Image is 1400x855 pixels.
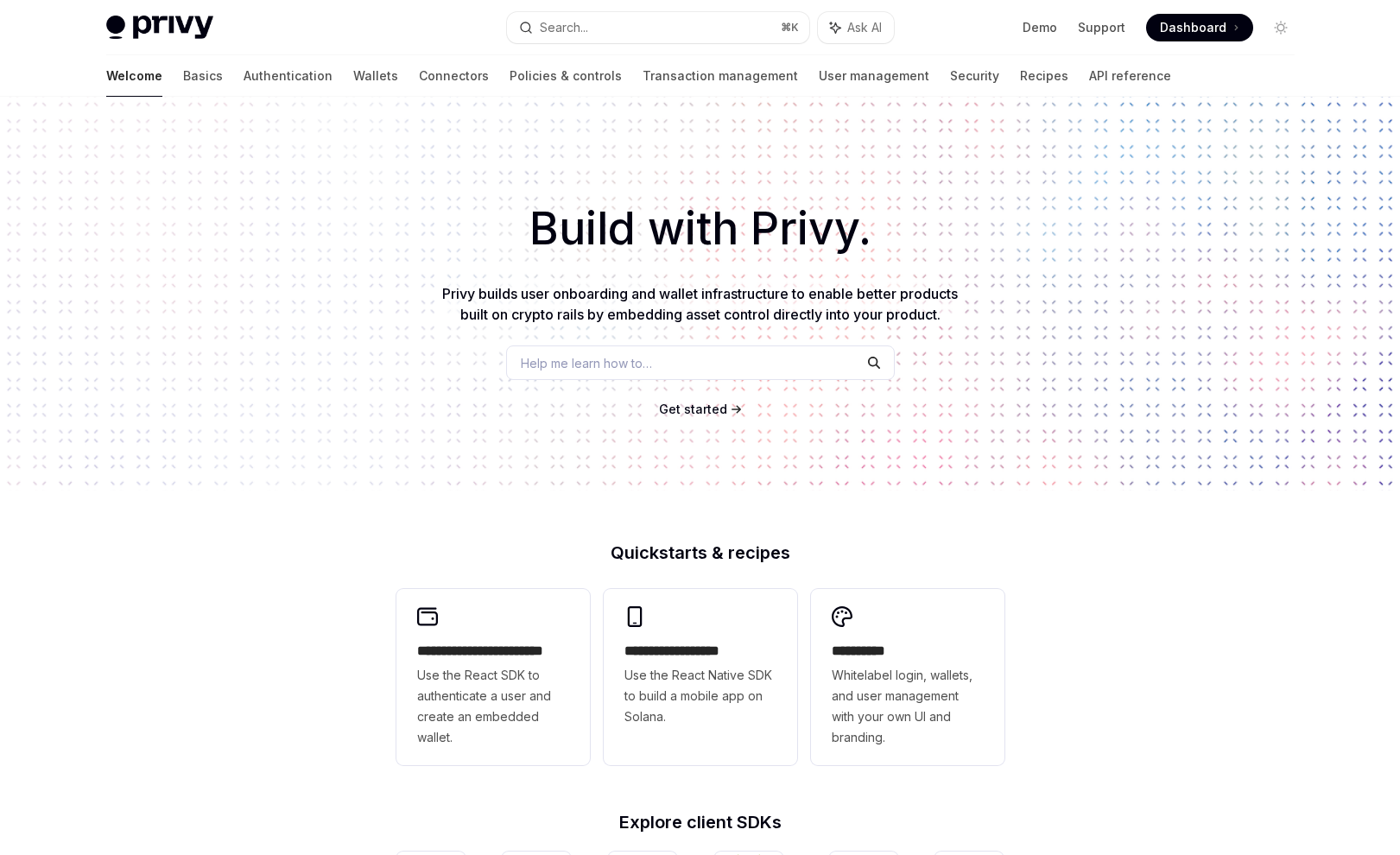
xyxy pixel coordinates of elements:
[183,55,223,97] a: Basics
[507,12,809,43] button: Search...⌘K
[396,814,1004,831] h2: Explore client SDKs
[659,402,727,416] span: Get started
[604,589,797,765] a: **** **** **** ***Use the React Native SDK to build a mobile app on Solana.
[419,55,489,97] a: Connectors
[1023,19,1057,36] a: Demo
[819,55,929,97] a: User management
[950,55,999,97] a: Security
[510,55,622,97] a: Policies & controls
[1078,19,1125,36] a: Support
[1160,19,1226,36] span: Dashboard
[28,195,1372,263] h1: Build with Privy.
[847,19,882,36] span: Ask AI
[1146,14,1253,41] a: Dashboard
[832,665,984,748] span: Whitelabel login, wallets, and user management with your own UI and branding.
[353,55,398,97] a: Wallets
[1020,55,1068,97] a: Recipes
[442,285,958,323] span: Privy builds user onboarding and wallet infrastructure to enable better products built on crypto ...
[106,55,162,97] a: Welcome
[1089,55,1171,97] a: API reference
[106,16,213,40] img: light logo
[244,55,333,97] a: Authentication
[659,401,727,418] a: Get started
[818,12,894,43] button: Ask AI
[811,589,1004,765] a: **** *****Whitelabel login, wallets, and user management with your own UI and branding.
[781,21,799,35] span: ⌘ K
[396,544,1004,561] h2: Quickstarts & recipes
[624,665,776,727] span: Use the React Native SDK to build a mobile app on Solana.
[540,17,588,38] div: Search...
[1267,14,1295,41] button: Toggle dark mode
[643,55,798,97] a: Transaction management
[417,665,569,748] span: Use the React SDK to authenticate a user and create an embedded wallet.
[521,354,652,372] span: Help me learn how to…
